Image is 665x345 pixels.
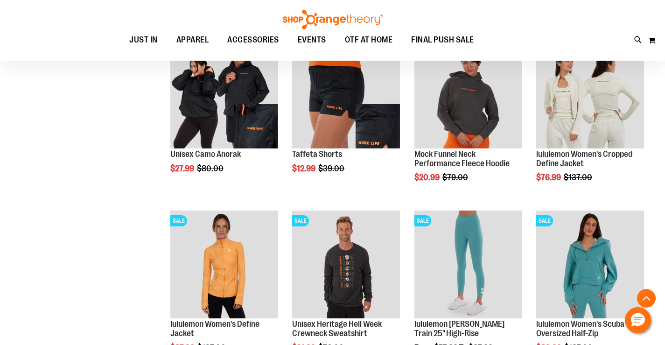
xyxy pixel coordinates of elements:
span: SALE [536,215,553,226]
a: JUST IN [120,29,167,51]
img: Product image for lululemon Womens Scuba Oversized Half Zip [536,211,644,318]
img: Product image for lululemon Womens Wunder Train High-Rise Tight 25in [414,211,522,318]
span: $12.99 [292,164,317,173]
span: $39.00 [318,164,346,173]
a: lululemon Women's Cropped Define Jacket [536,149,632,168]
span: ACCESSORIES [227,29,279,50]
span: OTF AT HOME [345,29,393,50]
a: ACCESSORIES [218,29,288,51]
span: SALE [170,215,187,226]
a: Mock Funnel Neck Performance Fleece Hoodie [414,149,510,168]
span: JUST IN [129,29,158,50]
div: product [532,36,649,206]
div: product [287,36,405,197]
a: Taffeta Shorts [292,149,342,159]
a: EVENTS [288,29,336,51]
a: OTF AT HOME [336,29,402,51]
img: Shop Orangetheory [281,10,384,29]
a: lululemon [PERSON_NAME] Train 25" High-Rise [414,319,504,338]
div: product [410,36,527,206]
button: Back To Top [637,289,656,308]
span: EVENTS [298,29,326,50]
img: Product image for Unisex Camo Anorak [170,41,278,148]
span: APPAREL [176,29,209,50]
span: $76.99 [536,173,562,182]
img: Product image for Camo Tafetta Shorts [292,41,400,148]
a: lululemon Women's Scuba Oversized Half-Zip [536,319,624,338]
img: Product image for lululemon Define Jacket Cropped [536,41,644,148]
img: Product image for Unisex Heritage Hell Week Crewneck Sweatshirt [292,211,400,318]
a: Product image for lululemon Womens Scuba Oversized Half ZipSALE [536,211,644,320]
a: Product image for Mock Funnel Neck Performance Fleece HoodieSALE [414,41,522,150]
a: Unisex Heritage Hell Week Crewneck Sweatshirt [292,319,382,338]
span: SALE [292,215,309,226]
span: $27.99 [170,164,196,173]
img: Product image for Mock Funnel Neck Performance Fleece Hoodie [414,41,522,148]
a: Product image for lululemon Define JacketSALE [170,211,278,320]
span: SALE [414,215,431,226]
img: Product image for lululemon Define Jacket [170,211,278,318]
span: $137.00 [564,173,594,182]
span: $79.00 [442,173,469,182]
span: $20.99 [414,173,441,182]
span: FINAL PUSH SALE [411,29,474,50]
a: FINAL PUSH SALE [402,29,483,51]
a: Product image for Unisex Camo AnorakSALE [170,41,278,150]
a: Product image for Camo Tafetta ShortsSALE [292,41,400,150]
span: $80.00 [197,164,225,173]
a: lululemon Women's Define Jacket [170,319,259,338]
a: Product image for lululemon Womens Wunder Train High-Rise Tight 25inSALE [414,211,522,320]
a: APPAREL [167,29,218,50]
div: product [166,36,283,197]
a: Unisex Camo Anorak [170,149,241,159]
a: Product image for lululemon Define Jacket CroppedSALE [536,41,644,150]
a: Product image for Unisex Heritage Hell Week Crewneck SweatshirtSALE [292,211,400,320]
button: Hello, have a question? Let’s chat. [625,307,651,333]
